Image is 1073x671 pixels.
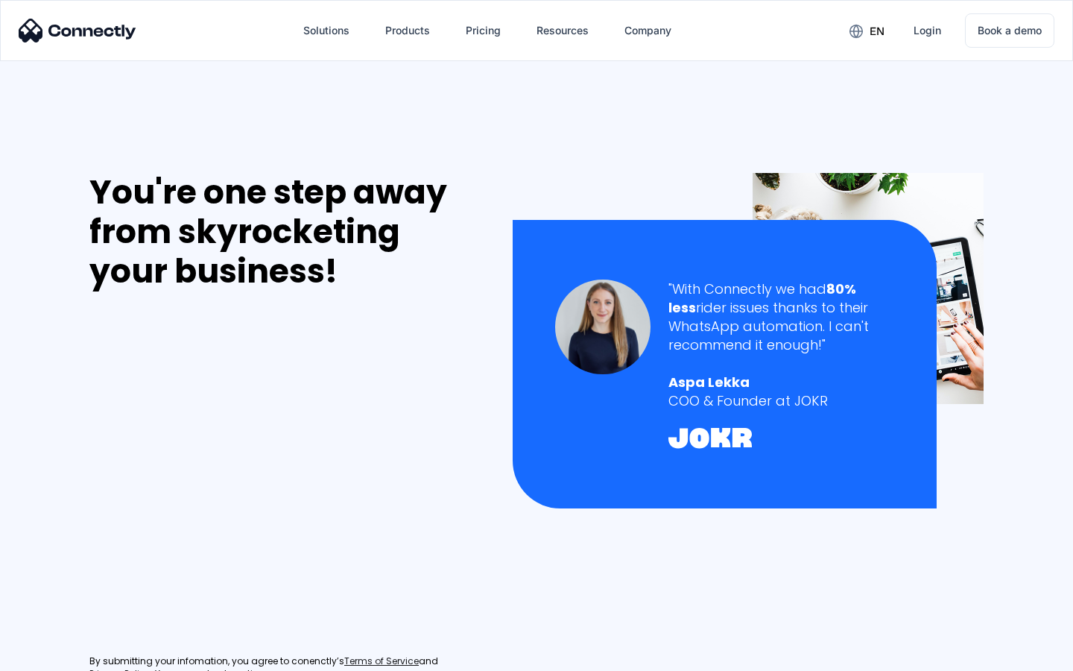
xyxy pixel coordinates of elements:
[914,20,941,41] div: Login
[870,21,884,42] div: en
[668,280,894,355] div: "With Connectly we had rider issues thanks to their WhatsApp automation. I can't recommend it eno...
[385,20,430,41] div: Products
[89,173,481,291] div: You're one step away from skyrocketing your business!
[536,20,589,41] div: Resources
[668,391,894,410] div: COO & Founder at JOKR
[668,373,750,391] strong: Aspa Lekka
[303,20,349,41] div: Solutions
[344,655,419,668] a: Terms of Service
[902,13,953,48] a: Login
[19,19,136,42] img: Connectly Logo
[89,309,313,637] iframe: Form 0
[15,645,89,666] aside: Language selected: English
[965,13,1054,48] a: Book a demo
[624,20,671,41] div: Company
[30,645,89,666] ul: Language list
[466,20,501,41] div: Pricing
[454,13,513,48] a: Pricing
[668,280,856,317] strong: 80% less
